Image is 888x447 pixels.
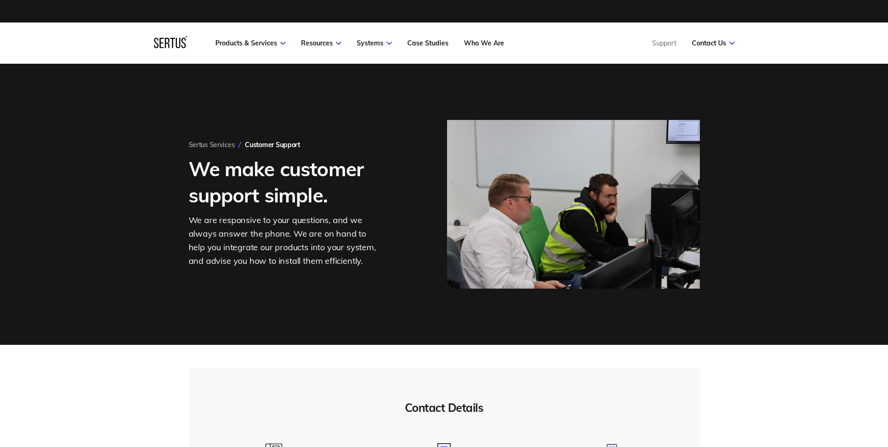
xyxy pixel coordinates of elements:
a: Sertus Services [189,141,235,149]
a: Who We Are [464,39,504,47]
div: We are responsive to your questions, and we always answer the phone. We are on hand to help you i... [189,214,381,268]
a: Contact Us [692,39,734,47]
iframe: Chat Widget [719,338,888,447]
h1: We make customer support simple. [189,156,399,209]
a: Resources [301,39,341,47]
a: Support [652,39,676,47]
h2: Contact Details [189,401,700,415]
a: Case Studies [407,39,448,47]
a: Products & Services [215,39,286,47]
a: Systems [357,39,392,47]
